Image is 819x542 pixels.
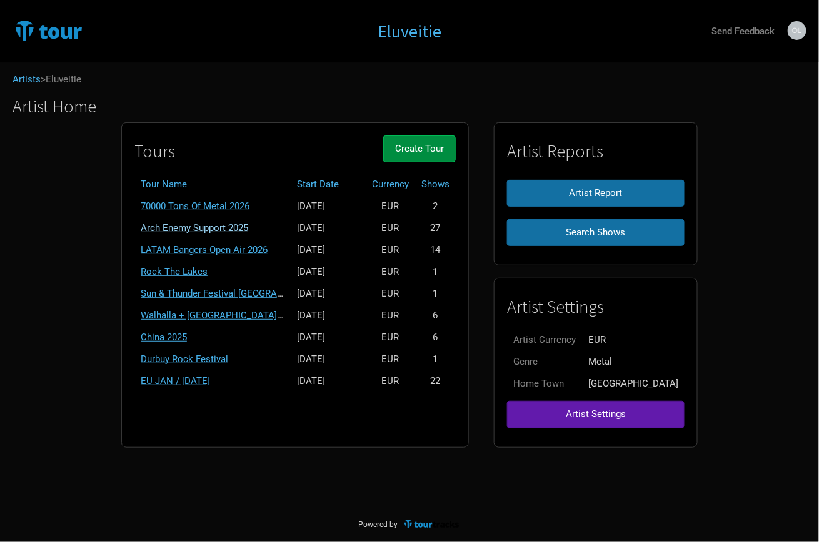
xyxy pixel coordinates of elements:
[366,305,415,327] td: EUR
[141,375,210,387] a: EU JAN / [DATE]
[366,370,415,392] td: EUR
[415,174,456,195] th: Shows
[582,373,685,395] td: [GEOGRAPHIC_DATA]
[366,174,415,195] th: Currency
[582,351,685,373] td: Metal
[291,217,366,239] td: [DATE]
[566,408,626,420] span: Artist Settings
[141,222,248,234] a: Arch Enemy Support 2025
[291,348,366,370] td: [DATE]
[415,370,456,392] td: 22
[507,329,582,351] td: Artist Currency
[507,401,685,428] button: Artist Settings
[415,217,456,239] td: 27
[415,327,456,348] td: 6
[366,239,415,261] td: EUR
[566,227,626,238] span: Search Shows
[13,18,148,43] img: TourTracks
[291,305,366,327] td: [DATE]
[712,26,775,37] strong: Send Feedback
[141,332,187,343] a: China 2025
[366,195,415,217] td: EUR
[415,195,456,217] td: 2
[13,97,819,116] h1: Artist Home
[415,348,456,370] td: 1
[507,213,685,252] a: Search Shows
[415,239,456,261] td: 14
[507,142,685,161] h1: Artist Reports
[415,283,456,305] td: 1
[366,348,415,370] td: EUR
[415,305,456,327] td: 6
[41,75,81,84] span: > Eluveitie
[507,180,685,207] button: Artist Report
[366,217,415,239] td: EUR
[291,370,366,392] td: [DATE]
[507,373,582,395] td: Home Town
[291,327,366,348] td: [DATE]
[383,135,456,162] button: Create Tour
[507,297,685,317] h1: Artist Settings
[788,21,806,40] img: Jan-Ole
[366,261,415,283] td: EUR
[141,200,249,212] a: 70000 Tons Of Metal 2026
[134,142,175,161] h1: Tours
[378,22,441,41] a: Eluveitie
[141,266,208,277] a: Rock The Lakes
[291,174,366,195] th: Start Date
[383,135,456,174] a: Create Tour
[366,283,415,305] td: EUR
[141,310,400,321] a: Walhalla + [GEOGRAPHIC_DATA] + [GEOGRAPHIC_DATA] 2025
[134,174,291,195] th: Tour Name
[415,261,456,283] td: 1
[141,244,268,255] a: LATAM Bangers Open Air 2026
[141,288,351,299] a: Sun & Thunder Festival [GEOGRAPHIC_DATA] 2025
[359,521,398,530] span: Powered by
[291,261,366,283] td: [DATE]
[582,329,685,351] td: EUR
[141,353,228,365] a: Durbuy Rock Festival
[291,195,366,217] td: [DATE]
[507,219,685,246] button: Search Shows
[366,327,415,348] td: EUR
[570,187,623,199] span: Artist Report
[291,283,366,305] td: [DATE]
[291,239,366,261] td: [DATE]
[395,143,444,154] span: Create Tour
[378,20,441,42] h1: Eluveitie
[507,174,685,213] a: Artist Report
[403,519,461,530] img: TourTracks
[13,74,41,85] a: Artists
[507,351,582,373] td: Genre
[507,395,685,434] a: Artist Settings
